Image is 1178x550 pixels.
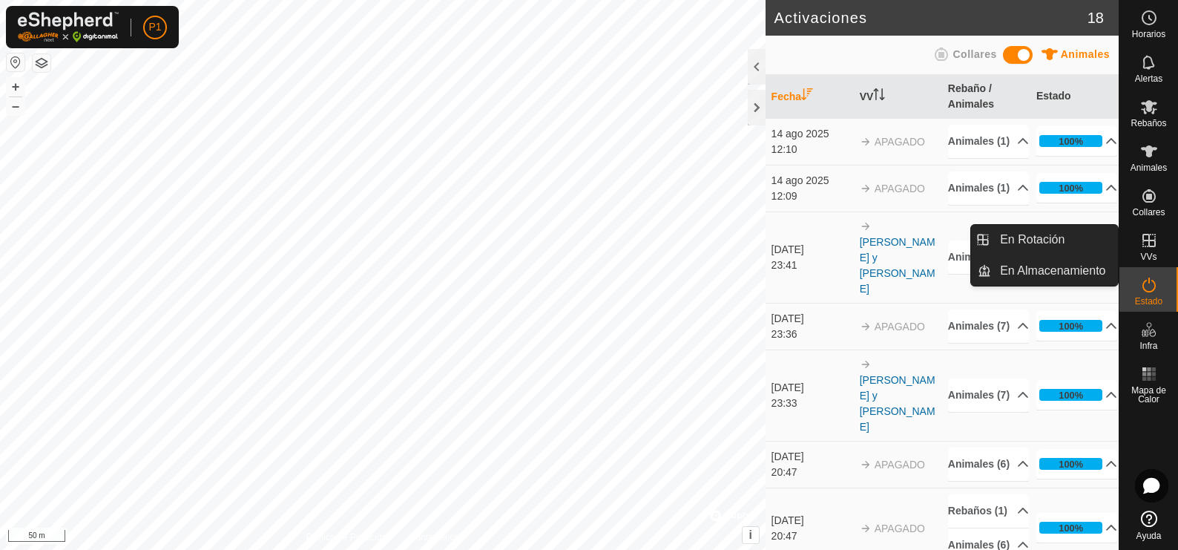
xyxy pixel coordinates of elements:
button: i [743,527,759,543]
th: Estado [1030,75,1119,119]
p-accordion-header: Animales (6) [948,448,1030,481]
div: 23:41 [771,258,853,273]
a: En Rotación [991,225,1118,255]
span: Estado [1135,297,1162,306]
h2: Activaciones [774,9,1087,27]
p-accordion-header: Animales (1) [948,171,1030,205]
span: Rebaños [1131,119,1166,128]
span: Alertas [1135,74,1162,83]
div: 100% [1059,134,1083,148]
img: Logo Gallagher [18,12,119,42]
span: Ayuda [1136,531,1162,540]
div: [DATE] [771,242,853,258]
p-accordion-header: Animales (7) [948,310,1030,343]
a: Política de Privacidad [306,531,391,544]
span: 18 [1087,7,1104,29]
div: 20:47 [771,465,853,480]
div: [DATE] [771,380,853,396]
p-accordion-header: Animales (1) [948,125,1030,158]
div: 100% [1039,522,1103,534]
div: 23:33 [771,396,853,411]
p-accordion-header: 100% [1036,126,1118,156]
div: 100% [1039,458,1103,470]
li: En Almacenamiento [971,256,1118,286]
img: arrow [860,459,872,471]
span: Collares [952,48,996,60]
img: arrow [860,359,872,370]
span: Animales [1131,163,1167,172]
div: 14 ago 2025 [771,126,853,142]
p-accordion-header: Animales (7) [948,379,1030,412]
button: – [7,97,24,115]
p-sorticon: Activar para ordenar [801,91,813,102]
div: 100% [1039,389,1103,401]
p-sorticon: Activar para ordenar [873,91,885,102]
div: [DATE] [771,513,853,528]
div: [DATE] [771,449,853,465]
div: 100% [1059,457,1083,471]
img: arrow [860,220,872,232]
span: i [748,528,751,541]
div: 100% [1039,320,1103,332]
p-accordion-header: Rebaños (1) [948,494,1030,528]
img: arrow [860,321,872,333]
div: 100% [1059,388,1083,402]
span: Mapa de Calor [1123,386,1174,404]
span: APAGADO [875,459,925,471]
button: Capas del Mapa [33,54,50,72]
span: P1 [148,19,161,35]
p-accordion-header: 100% [1036,380,1118,410]
span: APAGADO [875,523,925,534]
span: Collares [1132,208,1165,217]
div: 14 ago 2025 [771,173,853,189]
span: APAGADO [875,183,925,194]
p-accordion-header: 100% [1036,449,1118,479]
div: 12:09 [771,189,853,204]
span: Horarios [1132,30,1165,39]
th: VV [854,75,942,119]
span: Infra [1139,341,1157,350]
span: Animales [1061,48,1110,60]
p-accordion-header: 100% [1036,173,1118,203]
div: 100% [1059,521,1083,535]
a: Contáctenos [409,531,459,544]
p-accordion-header: 100% [1036,311,1118,341]
img: arrow [860,136,872,148]
div: 100% [1059,319,1083,333]
p-accordion-header: 100% [1036,513,1118,543]
span: APAGADO [875,136,925,148]
div: 100% [1059,181,1083,195]
div: 100% [1039,182,1103,194]
a: Ayuda [1119,505,1178,546]
p-accordion-header: Animales (7) [948,240,1030,274]
div: 12:10 [771,142,853,157]
li: En Rotación [971,225,1118,255]
img: arrow [860,183,872,194]
span: APAGADO [875,321,925,333]
a: [PERSON_NAME] y [PERSON_NAME] [860,374,935,433]
a: [PERSON_NAME] y [PERSON_NAME] [860,236,935,295]
span: En Rotación [1000,231,1065,249]
div: 100% [1039,135,1103,147]
div: [DATE] [771,311,853,327]
span: VVs [1140,252,1156,261]
img: arrow [860,523,872,534]
th: Rebaño / Animales [942,75,1030,119]
th: Fecha [766,75,854,119]
span: En Almacenamiento [1000,262,1105,280]
a: En Almacenamiento [991,256,1118,286]
button: Restablecer Mapa [7,53,24,71]
div: 20:47 [771,528,853,544]
button: + [7,78,24,96]
div: 23:36 [771,327,853,342]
